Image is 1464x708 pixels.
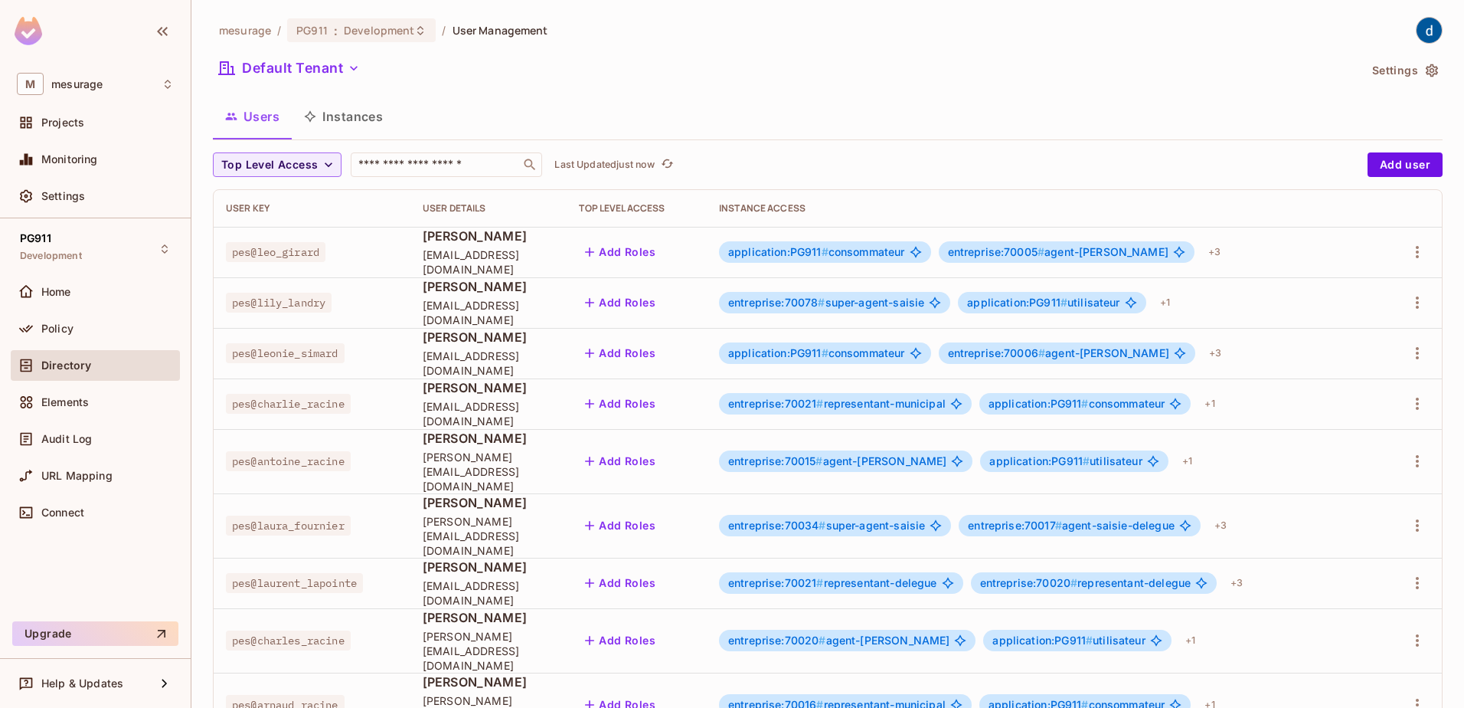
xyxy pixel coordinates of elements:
button: Add Roles [579,240,662,264]
span: representant-municipal [728,398,946,410]
span: # [1038,346,1045,359]
span: entreprise:70006 [948,346,1046,359]
div: + 3 [1202,240,1227,264]
div: + 1 [1179,628,1201,653]
button: Top Level Access [213,152,341,177]
button: Default Tenant [213,56,366,80]
span: # [1081,397,1088,410]
span: # [1060,296,1067,309]
span: Directory [41,359,91,372]
span: pes@lily_landry [226,293,332,313]
span: entreprise:70005 [948,245,1045,258]
span: [PERSON_NAME] [423,559,554,575]
span: Top Level Access [221,156,318,175]
span: pes@laura_fournier [226,516,351,536]
span: [PERSON_NAME] [423,228,554,244]
span: agent-[PERSON_NAME] [948,246,1168,258]
span: # [1070,576,1077,589]
span: # [816,576,823,589]
button: Add Roles [579,571,662,595]
span: [PERSON_NAME] [423,674,554,690]
span: super-agent-saisie [728,520,925,532]
span: application:PG911 [728,346,828,359]
button: Settings [1366,58,1443,83]
span: pes@leonie_simard [226,343,345,363]
span: Settings [41,190,85,202]
span: consommateur [728,347,905,359]
span: Elements [41,396,89,408]
span: the active workspace [219,23,271,38]
span: agent-saisie-delegue [968,520,1175,532]
span: application:PG911 [967,296,1067,309]
span: # [822,346,828,359]
div: User Details [423,202,554,215]
span: pes@charlie_racine [226,394,351,414]
span: [PERSON_NAME][EMAIL_ADDRESS][DOMAIN_NAME] [423,514,554,558]
div: + 1 [1176,449,1198,474]
button: Add Roles [579,628,662,653]
img: dev 911gcl [1417,18,1442,43]
span: # [1086,634,1093,647]
span: entreprise:70017 [968,519,1062,532]
div: User Key [226,202,398,215]
div: + 3 [1224,571,1249,595]
button: refresh [658,156,676,174]
span: # [1055,519,1062,532]
span: [EMAIL_ADDRESS][DOMAIN_NAME] [423,399,554,428]
span: representant-delegue [980,577,1191,589]
img: SReyMgAAAABJRU5ErkJggg== [15,17,42,45]
span: consommateur [728,246,905,258]
span: agent-[PERSON_NAME] [948,347,1169,359]
li: / [442,23,446,38]
span: # [816,397,823,410]
span: agent-[PERSON_NAME] [728,634,949,647]
div: + 3 [1203,341,1227,365]
span: entreprise:70015 [728,454,823,467]
button: Add Roles [579,392,662,416]
span: entreprise:70078 [728,296,825,309]
span: User Management [453,23,548,38]
div: + 3 [1208,513,1233,538]
span: [EMAIL_ADDRESS][DOMAIN_NAME] [423,579,554,608]
span: utilisateur [989,455,1142,467]
button: Add Roles [579,290,662,315]
span: [EMAIL_ADDRESS][DOMAIN_NAME] [423,247,554,277]
span: # [1083,454,1090,467]
span: entreprise:70020 [980,576,1078,589]
span: [PERSON_NAME] [423,278,554,295]
li: / [277,23,281,38]
span: # [815,454,822,467]
span: URL Mapping [41,470,113,482]
button: Users [213,97,292,136]
span: utilisateur [992,634,1145,647]
span: # [1038,245,1044,258]
span: utilisateur [967,297,1119,309]
span: entreprise:70034 [728,519,826,532]
span: Home [41,286,71,298]
span: [PERSON_NAME][EMAIL_ADDRESS][DOMAIN_NAME] [423,450,554,493]
span: super-agent-saisie [728,297,924,309]
span: application:PG911 [989,454,1090,467]
div: Top Level Access [579,202,694,215]
span: pes@antoine_racine [226,451,351,471]
span: [PERSON_NAME] [423,494,554,511]
span: : [333,25,338,37]
button: Upgrade [12,621,178,646]
span: M [17,73,44,95]
div: Instance Access [719,202,1370,215]
button: Add user [1368,152,1443,177]
span: [PERSON_NAME] [423,609,554,626]
button: Instances [292,97,395,136]
span: Workspace: mesurage [51,78,103,90]
span: Development [20,250,82,262]
span: # [819,634,825,647]
span: pes@charles_racine [226,631,351,651]
span: PG911 [296,23,328,38]
span: Development [344,23,414,38]
span: # [819,519,825,532]
button: Add Roles [579,449,662,474]
span: application:PG911 [989,397,1089,410]
span: [EMAIL_ADDRESS][DOMAIN_NAME] [423,298,554,327]
span: application:PG911 [728,245,828,258]
span: [PERSON_NAME] [423,379,554,396]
